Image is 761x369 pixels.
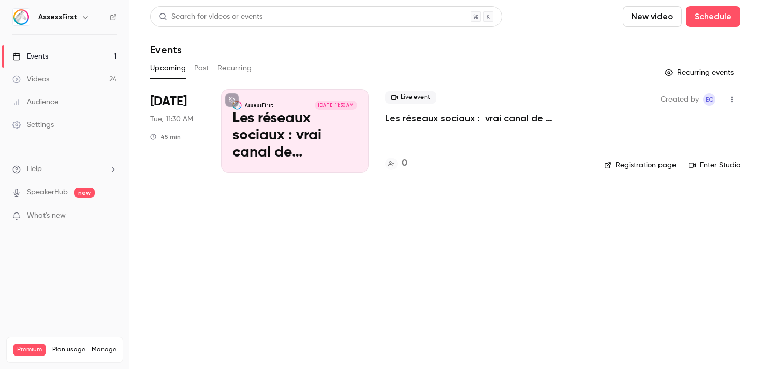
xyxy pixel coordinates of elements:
button: Schedule [686,6,740,27]
div: 45 min [150,133,181,141]
button: Recurring events [660,64,740,81]
a: Registration page [604,160,676,171]
a: Manage [92,346,116,354]
h1: Events [150,44,182,56]
span: Emmanuelle Cortes [703,93,715,106]
img: AssessFirst [13,9,30,25]
span: Created by [661,93,699,106]
div: Oct 21 Tue, 11:30 AM (Europe/Paris) [150,89,204,173]
button: Upcoming [150,60,186,77]
button: Recurring [217,60,252,77]
button: New video [623,6,682,27]
span: new [74,188,95,198]
span: [DATE] [150,93,187,110]
span: [DATE] 11:30 AM [315,101,357,110]
span: Help [27,164,42,175]
p: AssessFirst [245,102,273,108]
h6: AssessFirst [38,12,77,22]
div: Search for videos or events [159,11,262,22]
a: Les réseaux sociaux : vrai canal de recrutement ou perte de temps ? [385,112,588,124]
a: Les réseaux sociaux : vrai canal de recrutement ou perte de temps ?AssessFirst[DATE] 11:30 AMLes ... [221,89,369,173]
a: 0 [385,157,407,171]
p: Les réseaux sociaux : vrai canal de recrutement ou perte de temps ? [232,110,357,161]
button: Past [194,60,209,77]
a: SpeakerHub [27,187,68,198]
span: Tue, 11:30 AM [150,114,193,124]
h4: 0 [402,157,407,171]
span: Plan usage [52,346,85,354]
li: help-dropdown-opener [12,164,117,175]
div: Videos [12,74,49,84]
a: Enter Studio [689,160,740,171]
span: Live event [385,91,436,104]
div: Settings [12,120,54,130]
span: EC [706,93,713,106]
div: Events [12,51,48,62]
span: What's new [27,210,66,221]
div: Audience [12,97,58,107]
span: Premium [13,344,46,356]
